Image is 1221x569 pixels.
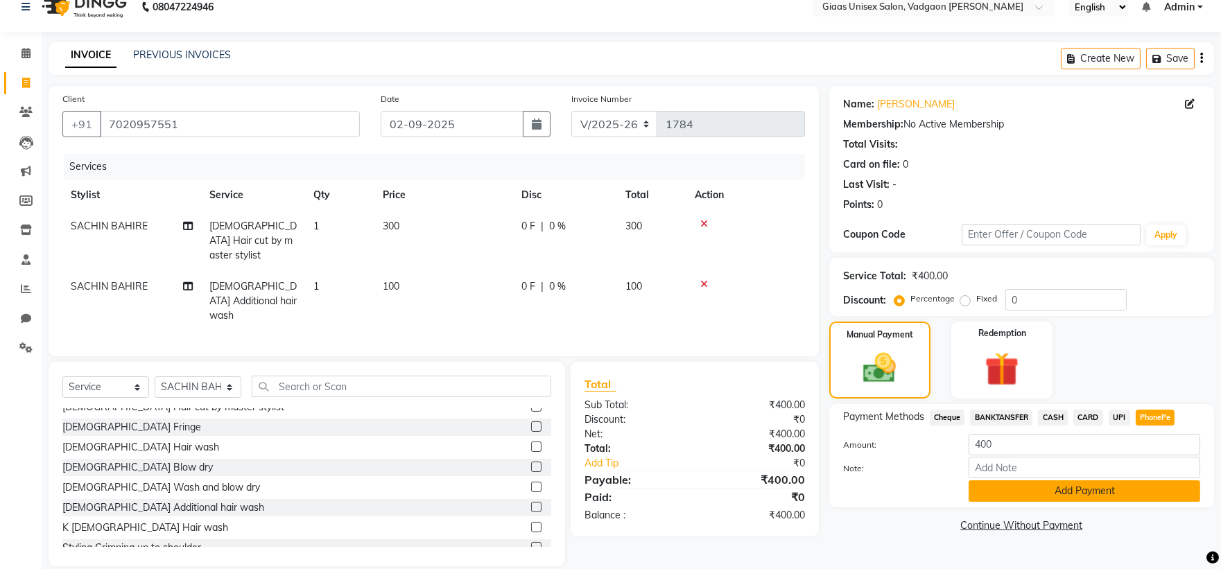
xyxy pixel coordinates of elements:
a: PREVIOUS INVOICES [133,49,231,61]
div: Styling Crimping up to shoulder [62,541,201,555]
div: 0 [877,198,883,212]
div: ₹400.00 [695,508,815,523]
input: Search by Name/Mobile/Email/Code [100,111,360,137]
span: SACHIN BAHIRE [71,280,148,292]
th: Disc [513,180,617,211]
span: SACHIN BAHIRE [71,220,148,232]
div: [DEMOGRAPHIC_DATA] Wash and blow dry [62,480,260,495]
div: ₹400.00 [912,269,948,283]
th: Stylist [62,180,201,211]
div: Services [64,154,815,180]
span: 0 % [549,279,566,294]
span: 0 F [521,219,535,234]
th: Service [201,180,305,211]
span: [DEMOGRAPHIC_DATA] Additional hair wash [209,280,297,322]
div: Points: [843,198,874,212]
th: Total [617,180,686,211]
span: 0 % [549,219,566,234]
div: - [892,177,897,192]
div: [DEMOGRAPHIC_DATA] Additional hair wash [62,500,264,515]
div: ₹400.00 [695,441,815,456]
div: Coupon Code [843,227,962,242]
label: Manual Payment [847,329,913,341]
span: Cheque [930,410,965,426]
img: _gift.svg [974,348,1030,390]
span: CARD [1073,410,1103,426]
input: Search or Scan [252,376,551,397]
div: [DEMOGRAPHIC_DATA] Blow dry [62,460,213,475]
span: Total [584,377,616,392]
span: 300 [383,220,399,232]
a: [PERSON_NAME] [877,97,955,112]
div: ₹0 [715,456,815,471]
button: Create New [1061,48,1141,69]
div: Service Total: [843,269,906,283]
button: Add Payment [969,480,1200,502]
span: 1 [313,280,319,292]
div: [DEMOGRAPHIC_DATA] Hair wash [62,440,219,455]
div: Total: [574,441,695,456]
label: Percentage [910,292,955,305]
div: ₹400.00 [695,427,815,441]
a: Continue Without Payment [832,518,1211,533]
span: | [541,279,544,294]
div: 0 [903,157,908,172]
label: Fixed [976,292,997,305]
div: Sub Total: [574,398,695,412]
input: Enter Offer / Coupon Code [962,224,1141,245]
input: Add Note [969,457,1200,478]
span: UPI [1109,410,1130,426]
th: Qty [305,180,374,211]
div: Balance : [574,508,695,523]
a: Add Tip [574,456,715,471]
div: Total Visits: [843,137,898,152]
div: ₹400.00 [695,398,815,412]
img: _cash.svg [853,349,906,387]
span: 100 [383,280,399,292]
div: Membership: [843,117,903,132]
span: 0 F [521,279,535,294]
label: Client [62,93,85,105]
label: Amount: [833,439,959,451]
div: Name: [843,97,874,112]
div: Card on file: [843,157,900,172]
div: No Active Membership [843,117,1200,132]
div: ₹400.00 [695,471,815,488]
th: Action [686,180,805,211]
div: Paid: [574,489,695,505]
th: Price [374,180,513,211]
div: Discount: [574,412,695,427]
div: Discount: [843,293,886,308]
div: Net: [574,427,695,441]
span: BANKTANSFER [970,410,1032,426]
div: [DEMOGRAPHIC_DATA] Fringe [62,420,201,435]
label: Invoice Number [571,93,632,105]
span: PhonePe [1136,410,1175,426]
button: +91 [62,111,101,137]
button: Save [1146,48,1195,69]
div: ₹0 [695,412,815,427]
span: [DEMOGRAPHIC_DATA] Hair cut by master stylist [209,220,297,261]
span: 1 [313,220,319,232]
button: Apply [1146,225,1186,245]
label: Redemption [978,327,1026,340]
span: 100 [625,280,642,292]
div: Last Visit: [843,177,890,192]
div: Payable: [574,471,695,488]
div: K [DEMOGRAPHIC_DATA] Hair wash [62,520,228,535]
a: INVOICE [65,43,116,68]
label: Note: [833,462,959,475]
input: Amount [969,434,1200,455]
span: Payment Methods [843,410,924,424]
label: Date [381,93,399,105]
span: | [541,219,544,234]
div: ₹0 [695,489,815,505]
span: 300 [625,220,642,232]
span: CASH [1038,410,1068,426]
